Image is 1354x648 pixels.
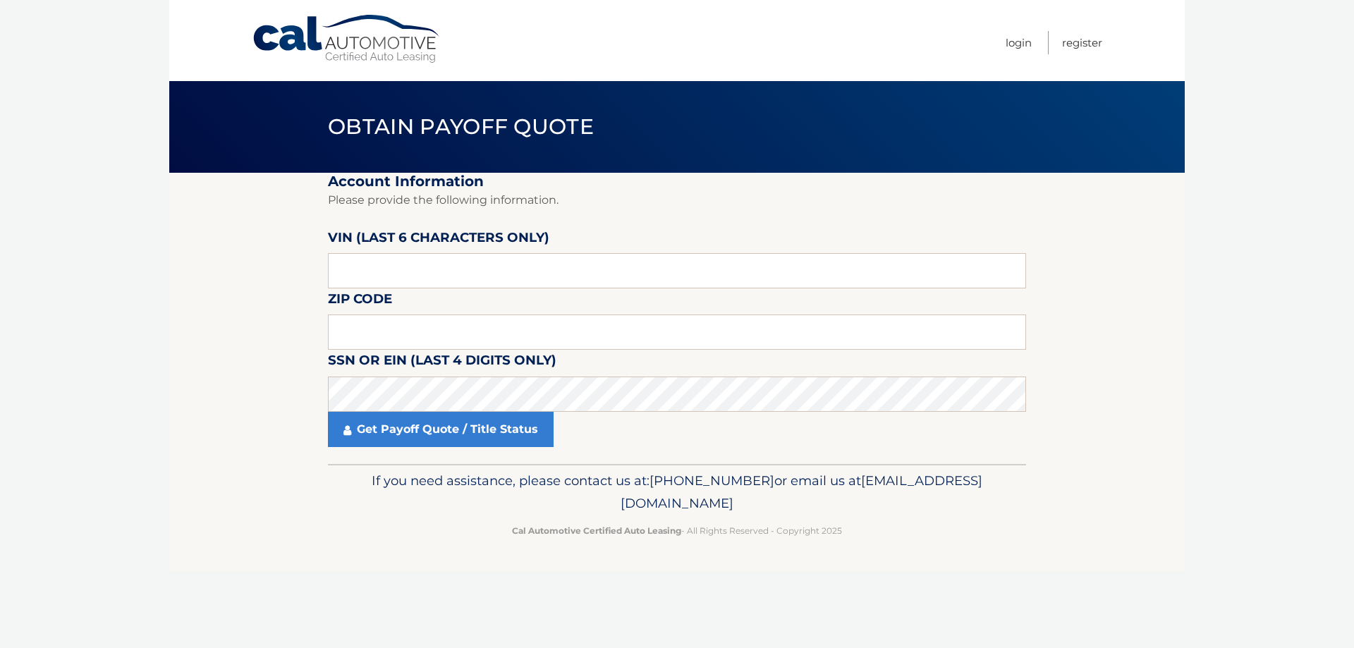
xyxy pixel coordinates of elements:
h2: Account Information [328,173,1026,190]
a: Cal Automotive [252,14,442,64]
p: - All Rights Reserved - Copyright 2025 [337,523,1017,538]
label: SSN or EIN (last 4 digits only) [328,350,556,376]
label: VIN (last 6 characters only) [328,227,549,253]
p: If you need assistance, please contact us at: or email us at [337,470,1017,515]
p: Please provide the following information. [328,190,1026,210]
a: Login [1006,31,1032,54]
span: Obtain Payoff Quote [328,114,594,140]
a: Get Payoff Quote / Title Status [328,412,554,447]
strong: Cal Automotive Certified Auto Leasing [512,525,681,536]
label: Zip Code [328,288,392,314]
a: Register [1062,31,1102,54]
span: [PHONE_NUMBER] [649,472,774,489]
